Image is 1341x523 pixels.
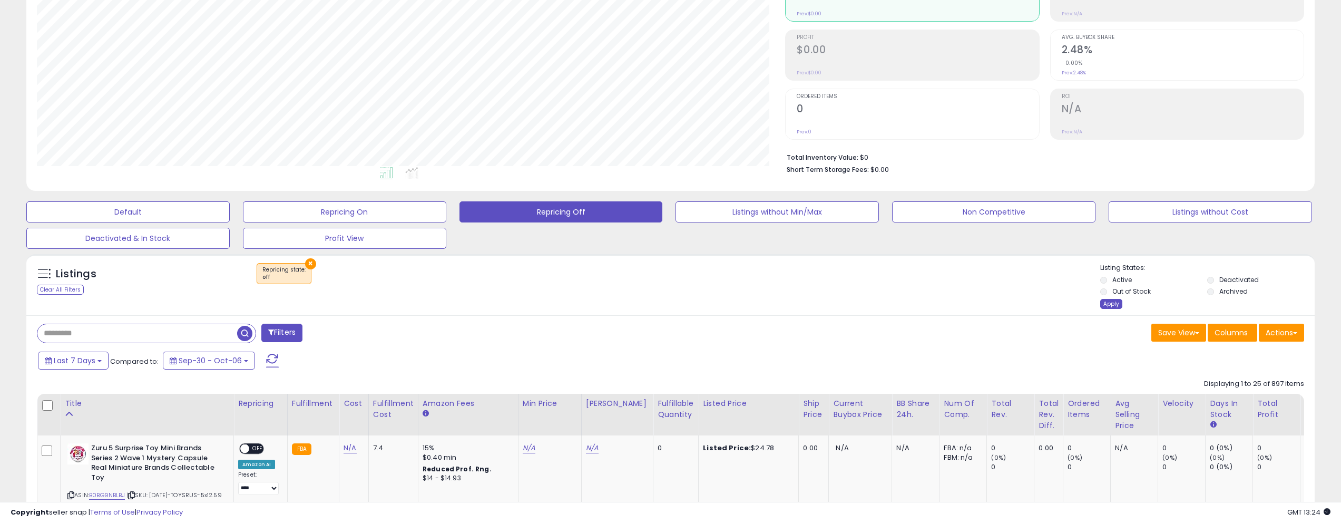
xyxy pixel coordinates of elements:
span: OFF [249,444,266,453]
div: Clear All Filters [37,285,84,295]
small: (0%) [1257,453,1272,462]
small: 0.00% [1062,59,1083,67]
span: Compared to: [110,356,159,366]
div: Min Price [523,398,577,409]
small: Amazon Fees. [423,409,429,419]
div: Total Rev. [991,398,1030,420]
a: Terms of Use [90,507,135,517]
button: Last 7 Days [38,352,109,370]
span: N/A [836,443,848,453]
small: (0%) [1068,453,1082,462]
div: $0.40 min [423,453,510,462]
b: Listed Price: [703,443,751,453]
button: Sep-30 - Oct-06 [163,352,255,370]
small: Days In Stock. [1210,420,1216,430]
div: off [262,274,306,281]
div: Fulfillable Quantity [658,398,694,420]
b: Zuru 5 Surprise Toy Mini Brands Series 2 Wave 1 Mystery Capsule Real Miniature Brands Collectable... [91,443,219,485]
a: N/A [344,443,356,453]
div: [PERSON_NAME] [586,398,649,409]
div: Apply [1100,299,1122,309]
button: Repricing Off [459,201,663,222]
div: Total Rev. Diff. [1039,398,1059,431]
span: Last 7 Days [54,355,95,366]
small: Prev: N/A [1062,129,1082,135]
button: Listings without Min/Max [676,201,879,222]
small: Prev: 0 [797,129,811,135]
span: Avg. Buybox Share [1062,35,1304,41]
div: Num of Comp. [944,398,982,420]
button: Default [26,201,230,222]
h2: N/A [1062,103,1304,117]
div: Title [65,398,229,409]
div: FBA: n/a [944,443,978,453]
button: Filters [261,324,302,342]
div: 7.4 [373,443,410,453]
span: ROI [1062,94,1304,100]
small: Prev: $0.00 [797,70,821,76]
img: 41KpGC8Z-tL._SL40_.jpg [67,443,89,464]
small: Prev: $0.00 [797,11,821,17]
div: BB Share 24h. [896,398,935,420]
div: 0 [1257,462,1300,472]
div: 0 [1068,443,1110,453]
label: Archived [1219,287,1248,296]
button: Non Competitive [892,201,1095,222]
span: Profit [797,35,1039,41]
div: 0 [1162,462,1205,472]
button: Columns [1208,324,1257,342]
span: Sep-30 - Oct-06 [179,355,242,366]
div: Amazon AI [238,460,275,469]
button: Profit View [243,228,446,249]
div: 0 [991,462,1034,472]
div: Amazon Fees [423,398,514,409]
small: (0%) [991,453,1006,462]
h5: Listings [56,267,96,282]
div: N/A [1115,443,1150,453]
span: | SKU: [DATE]-TOYSRUS-5x12.59 [126,491,222,499]
button: Actions [1259,324,1304,342]
span: 2025-10-14 13:24 GMT [1287,507,1330,517]
div: Fulfillment [292,398,335,409]
div: Repricing [238,398,283,409]
label: Out of Stock [1112,287,1151,296]
small: (0%) [1162,453,1177,462]
small: Prev: 2.48% [1062,70,1086,76]
h2: 2.48% [1062,44,1304,58]
div: 0 [658,443,690,453]
span: Columns [1215,327,1248,338]
div: $14 - $14.93 [423,474,510,483]
span: $0.00 [870,164,889,175]
strong: Copyright [11,507,49,517]
div: 0 [1068,462,1110,472]
span: Repricing state : [262,266,306,282]
div: Avg Selling Price [1115,398,1153,431]
div: Velocity [1162,398,1201,409]
button: Repricing On [243,201,446,222]
div: Ship Price [803,398,824,420]
div: FBM: n/a [944,453,978,462]
div: 0 (0%) [1210,443,1252,453]
div: 0 (0%) [1210,462,1252,472]
a: N/A [523,443,535,453]
div: Current Buybox Price [833,398,887,420]
div: seller snap | | [11,508,183,518]
div: N/A [896,443,931,453]
h2: $0.00 [797,44,1039,58]
b: Reduced Prof. Rng. [423,464,492,473]
div: Listed Price [703,398,794,409]
li: $0 [787,150,1296,163]
p: Listing States: [1100,263,1315,273]
button: Save View [1151,324,1206,342]
b: Total Inventory Value: [787,153,858,162]
div: 0.00 [1039,443,1055,453]
a: Privacy Policy [136,507,183,517]
div: 0.00 [803,443,820,453]
button: Deactivated & In Stock [26,228,230,249]
div: Displaying 1 to 25 of 897 items [1204,379,1304,389]
small: FBA [292,443,311,455]
div: $24.78 [703,443,790,453]
div: Ordered Items [1068,398,1106,420]
div: 0 [991,443,1034,453]
small: Prev: N/A [1062,11,1082,17]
